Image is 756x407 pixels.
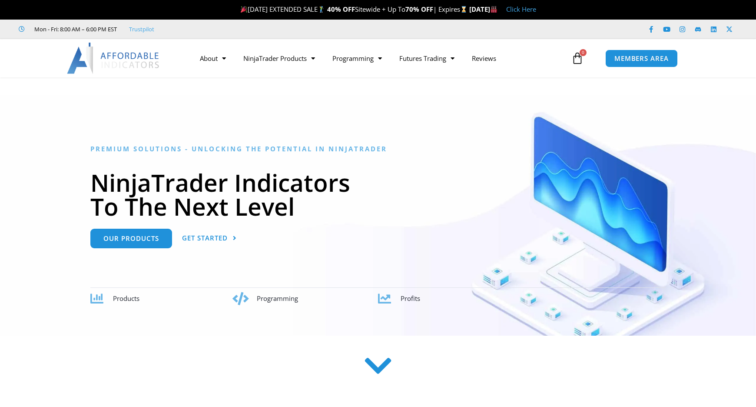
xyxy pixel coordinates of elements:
h6: Premium Solutions - Unlocking the Potential in NinjaTrader [90,145,666,153]
span: Get Started [182,235,228,241]
img: ⌛ [461,6,467,13]
h1: NinjaTrader Indicators To The Next Level [90,170,666,218]
span: Our Products [103,235,159,242]
a: 0 [558,46,597,71]
a: About [191,48,235,68]
span: Programming [257,294,298,303]
img: 🏭 [491,6,497,13]
a: Click Here [506,5,536,13]
a: Our Products [90,229,172,248]
span: [DATE] EXTENDED SALE Sitewide + Up To | Expires [239,5,469,13]
img: 🏌️‍♂️ [318,6,325,13]
a: MEMBERS AREA [605,50,678,67]
a: Trustpilot [129,24,154,34]
span: MEMBERS AREA [614,55,669,62]
strong: [DATE] [469,5,497,13]
a: Reviews [463,48,505,68]
span: Products [113,294,139,303]
a: NinjaTrader Products [235,48,324,68]
span: Profits [401,294,420,303]
a: Futures Trading [391,48,463,68]
a: Get Started [182,229,237,248]
img: LogoAI | Affordable Indicators – NinjaTrader [67,43,160,74]
img: 🎉 [241,6,247,13]
a: Programming [324,48,391,68]
nav: Menu [191,48,569,68]
span: Mon - Fri: 8:00 AM – 6:00 PM EST [32,24,117,34]
span: 0 [580,49,587,56]
strong: 40% OFF [327,5,355,13]
strong: 70% OFF [405,5,433,13]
